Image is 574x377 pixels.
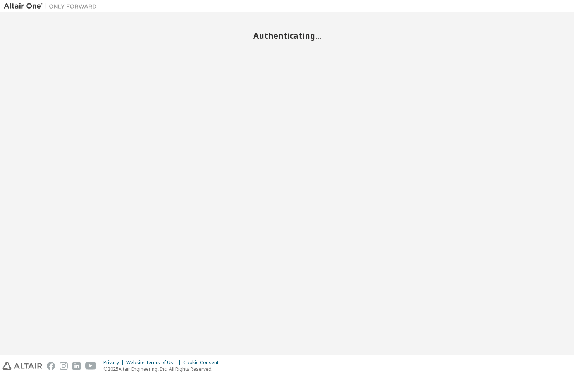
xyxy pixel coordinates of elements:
[183,360,223,366] div: Cookie Consent
[47,362,55,370] img: facebook.svg
[126,360,183,366] div: Website Terms of Use
[103,360,126,366] div: Privacy
[103,366,223,372] p: © 2025 Altair Engineering, Inc. All Rights Reserved.
[4,31,570,41] h2: Authenticating...
[60,362,68,370] img: instagram.svg
[72,362,81,370] img: linkedin.svg
[2,362,42,370] img: altair_logo.svg
[4,2,101,10] img: Altair One
[85,362,96,370] img: youtube.svg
